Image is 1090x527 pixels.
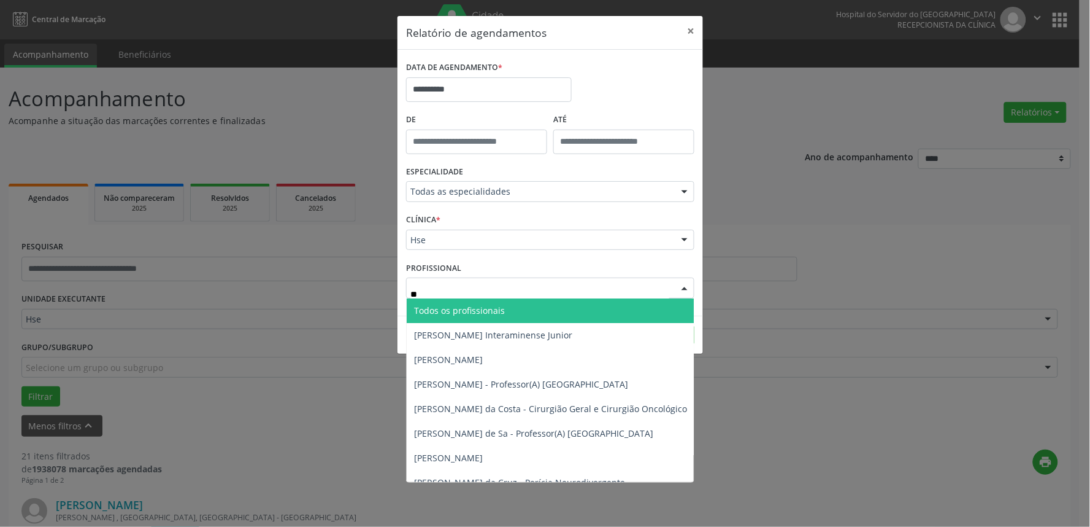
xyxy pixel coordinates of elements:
[406,111,547,130] label: De
[553,111,694,130] label: ATÉ
[414,477,625,488] span: [PERSON_NAME] da Cruz - Perícia Neurodivergente
[410,234,669,246] span: Hse
[414,403,687,415] span: [PERSON_NAME] da Costa - Cirurgião Geral e Cirurgião Oncológico
[678,16,703,46] button: Close
[414,452,483,464] span: [PERSON_NAME]
[406,58,502,77] label: DATA DE AGENDAMENTO
[414,378,628,390] span: [PERSON_NAME] - Professor(A) [GEOGRAPHIC_DATA]
[410,185,669,198] span: Todas as especialidades
[406,25,547,41] h5: Relatório de agendamentos
[414,427,653,439] span: [PERSON_NAME] de Sa - Professor(A) [GEOGRAPHIC_DATA]
[414,354,483,365] span: [PERSON_NAME]
[414,305,505,316] span: Todos os profissionais
[414,329,572,341] span: [PERSON_NAME] Interaminense Junior
[406,259,461,278] label: PROFISSIONAL
[406,211,440,230] label: CLÍNICA
[406,163,463,182] label: ESPECIALIDADE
